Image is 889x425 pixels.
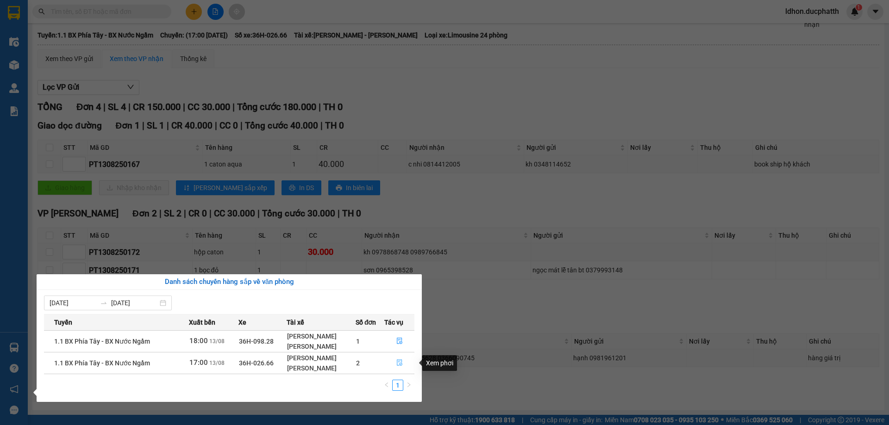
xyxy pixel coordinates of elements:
[381,380,392,391] button: left
[287,363,355,373] div: [PERSON_NAME]
[287,341,355,351] div: [PERSON_NAME]
[403,380,414,391] button: right
[54,359,150,367] span: 1.1 BX Phía Tây - BX Nước Ngầm
[100,299,107,307] span: to
[189,317,215,327] span: Xuất bến
[44,277,414,288] div: Danh sách chuyến hàng sắp về văn phòng
[385,356,414,370] button: file-done
[100,299,107,307] span: swap-right
[384,382,389,388] span: left
[381,380,392,391] li: Previous Page
[406,382,412,388] span: right
[54,317,72,327] span: Tuyến
[111,298,158,308] input: Đến ngày
[239,338,274,345] span: 36H-098.28
[356,317,376,327] span: Số đơn
[189,337,208,345] span: 18:00
[287,331,355,341] div: [PERSON_NAME]
[238,317,246,327] span: Xe
[356,359,360,367] span: 2
[54,338,150,345] span: 1.1 BX Phía Tây - BX Nước Ngầm
[287,353,355,363] div: [PERSON_NAME]
[239,359,274,367] span: 36H-026.66
[209,360,225,366] span: 13/08
[356,338,360,345] span: 1
[422,355,457,371] div: Xem phơi
[396,359,403,367] span: file-done
[403,380,414,391] li: Next Page
[384,317,403,327] span: Tác vụ
[287,317,304,327] span: Tài xế
[50,298,96,308] input: Từ ngày
[189,358,208,367] span: 17:00
[396,338,403,345] span: file-done
[385,334,414,349] button: file-done
[393,380,403,390] a: 1
[209,338,225,345] span: 13/08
